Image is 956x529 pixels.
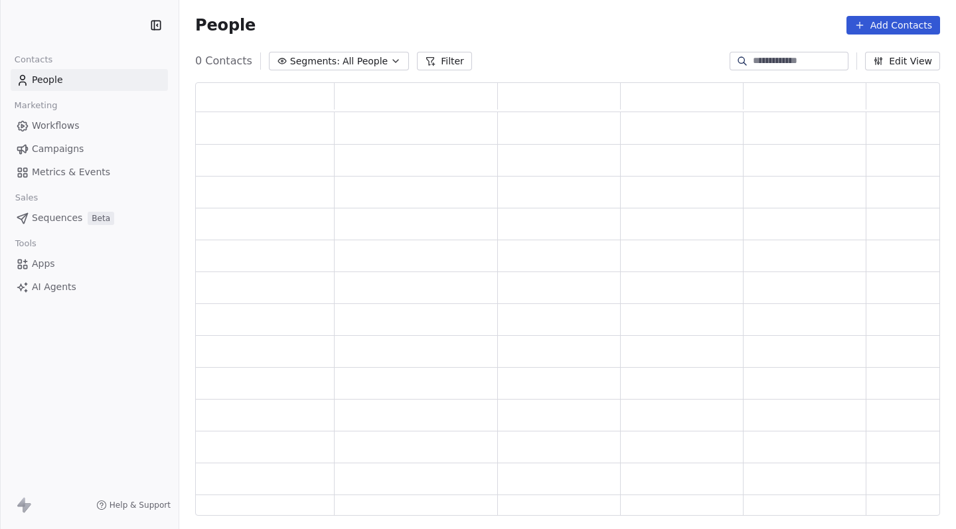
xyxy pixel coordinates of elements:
span: Sequences [32,211,82,225]
a: Help & Support [96,500,171,510]
span: Apps [32,257,55,271]
span: People [32,73,63,87]
a: People [11,69,168,91]
span: Marketing [9,96,63,115]
span: Campaigns [32,142,84,156]
a: Workflows [11,115,168,137]
span: AI Agents [32,280,76,294]
a: Campaigns [11,138,168,160]
button: Filter [417,52,472,70]
a: SequencesBeta [11,207,168,229]
span: Workflows [32,119,80,133]
span: Contacts [9,50,58,70]
button: Add Contacts [846,16,940,35]
span: Help & Support [110,500,171,510]
a: Metrics & Events [11,161,168,183]
span: All People [343,54,388,68]
span: Tools [9,234,42,254]
span: 0 Contacts [195,53,252,69]
span: Metrics & Events [32,165,110,179]
button: Edit View [865,52,940,70]
span: Beta [88,212,114,225]
a: AI Agents [11,276,168,298]
span: People [195,15,256,35]
a: Apps [11,253,168,275]
span: Segments: [290,54,340,68]
span: Sales [9,188,44,208]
